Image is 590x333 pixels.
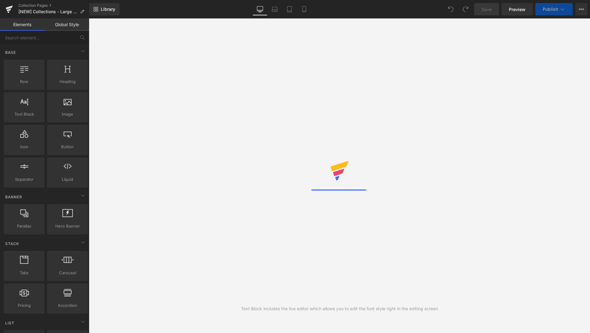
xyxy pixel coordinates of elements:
span: Stack [5,241,20,247]
button: Redo [459,3,472,15]
span: Text Block [6,111,43,117]
a: Laptop [267,3,282,15]
span: Heading [49,78,86,85]
span: Hero Banner [49,223,86,229]
span: Library [101,6,115,12]
button: Publish [535,3,573,15]
a: New Library [89,3,120,15]
button: Undo [445,3,457,15]
span: Image [49,111,86,117]
span: Row [6,78,43,85]
span: Tabs [6,270,43,276]
span: Banner [5,194,23,200]
span: Base [5,50,17,55]
span: Carousel [49,270,86,276]
span: [NEW] Collections - Large Breed Dog Food [18,9,77,14]
span: Icon [6,144,43,150]
span: Separator [6,176,43,183]
span: Button [49,144,86,150]
span: List [5,320,15,326]
span: Liquid [49,176,86,183]
span: Pricing [6,302,43,309]
a: Tablet [282,3,297,15]
button: More [575,3,588,15]
a: Desktop [253,3,267,15]
a: Mobile [297,3,312,15]
span: Preview [509,6,525,13]
span: Parallax [6,223,43,229]
div: Text Block includes the live editor which allows you to edit the font style right in the editing ... [241,305,438,312]
a: Preview [502,3,533,15]
span: Save [482,6,492,13]
span: Accordion [49,302,86,309]
span: Publish [543,7,558,12]
a: Collection Pages [18,3,89,8]
a: Global Style [45,18,89,31]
